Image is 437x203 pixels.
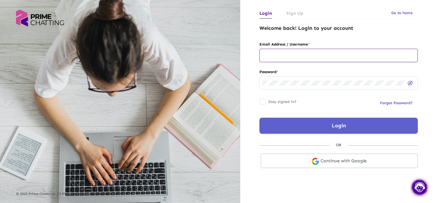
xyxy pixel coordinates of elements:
[16,10,64,27] img: logo
[259,68,418,75] label: Password
[391,11,413,15] span: Go to home
[259,25,418,31] h4: Welcome back! Login to your account
[259,118,418,134] button: Login
[286,8,303,19] a: Sign Up
[380,101,413,105] span: Forgot Password?
[16,192,224,196] p: © 2025 Prime Chatting. All Rights Reserved.
[259,8,272,19] a: Login
[330,141,348,148] div: OR
[410,177,429,197] img: chat.png
[268,98,297,106] span: Stay signed in?
[259,41,418,48] label: Email Address / Username
[406,78,415,87] button: Hide password
[375,97,418,109] button: Forgot Password?
[386,7,418,19] button: Go to home
[408,81,413,85] img: eye-off.svg
[261,154,418,168] a: Continue with Google
[332,123,346,129] span: Login
[312,158,319,165] img: google-login.svg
